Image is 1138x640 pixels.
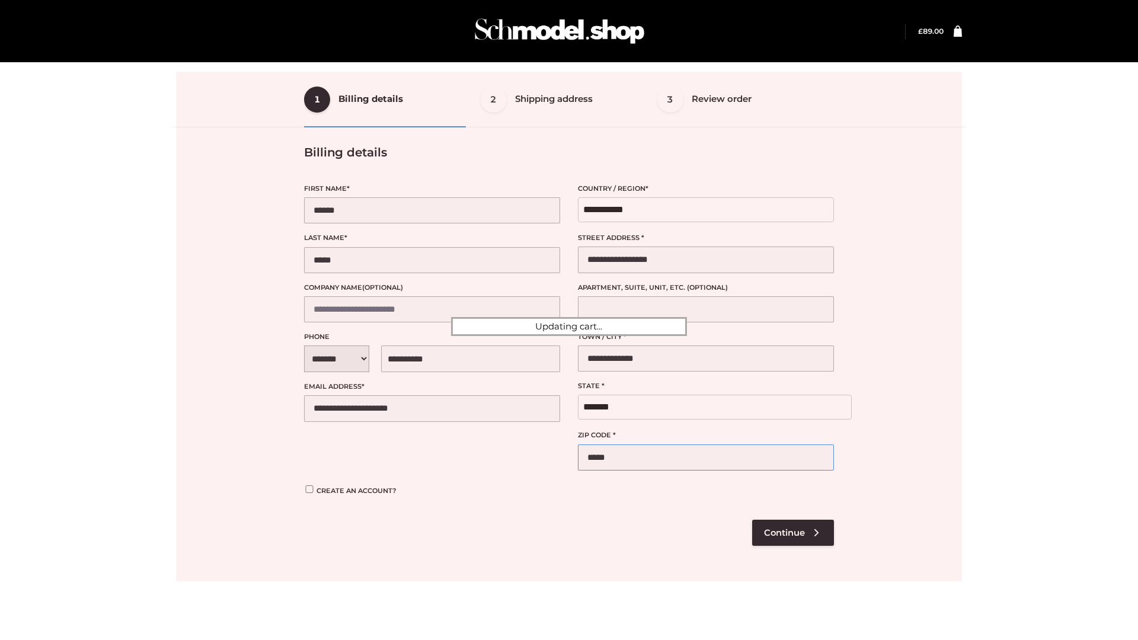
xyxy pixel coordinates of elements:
span: £ [918,27,923,36]
a: £89.00 [918,27,944,36]
img: Schmodel Admin 964 [471,8,648,55]
bdi: 89.00 [918,27,944,36]
div: Updating cart... [451,317,687,336]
